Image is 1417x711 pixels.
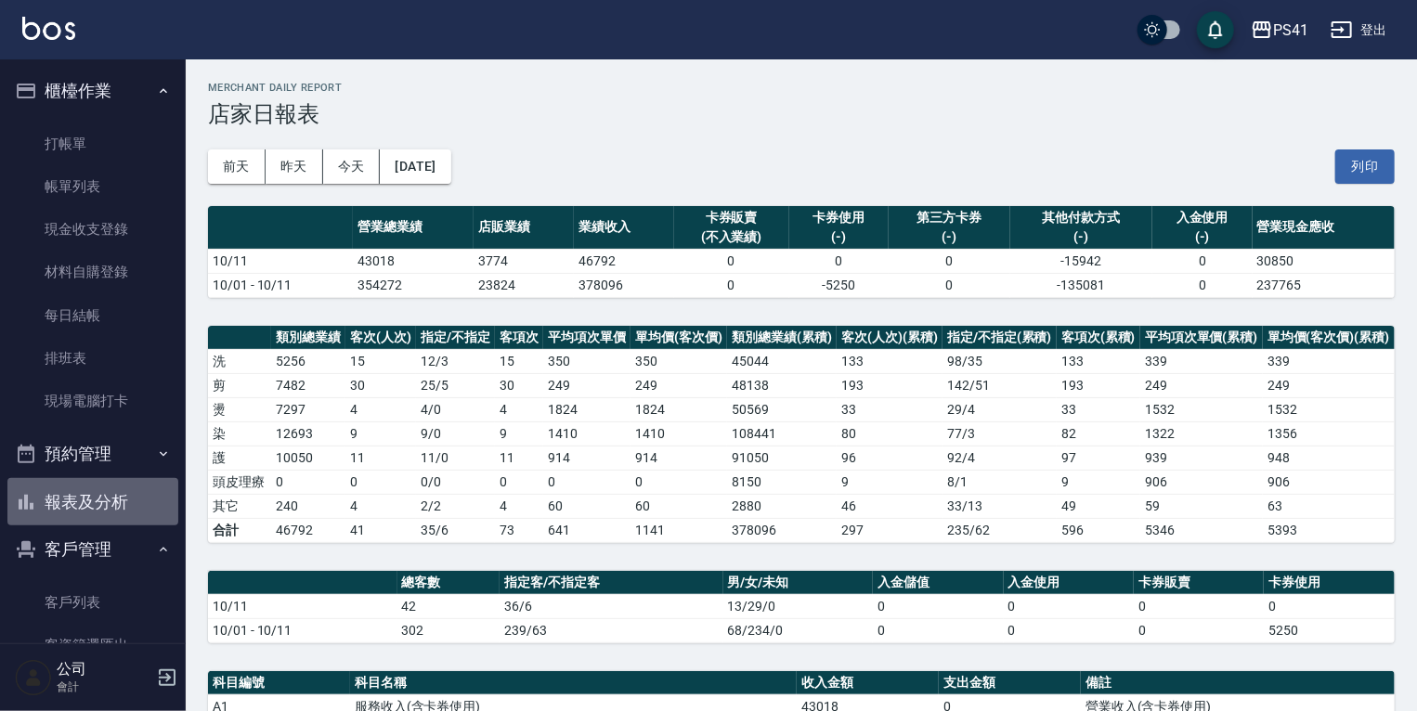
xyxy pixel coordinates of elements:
h5: 公司 [57,660,151,679]
a: 排班表 [7,337,178,380]
td: 193 [837,373,942,397]
td: 10/01 - 10/11 [208,273,353,297]
button: PS41 [1243,11,1316,49]
td: 0 [873,618,1003,642]
a: 現金收支登錄 [7,208,178,251]
td: 頭皮理療 [208,470,271,494]
td: 0 [1134,594,1264,618]
td: 9 / 0 [416,421,495,446]
td: 237765 [1253,273,1395,297]
div: 卡券販賣 [679,208,785,227]
td: 63 [1263,494,1395,518]
td: 30850 [1253,249,1395,273]
th: 入金儲值 [873,571,1003,595]
a: 材料自購登錄 [7,251,178,293]
button: 客戶管理 [7,525,178,574]
td: 77 / 3 [942,421,1057,446]
td: 1322 [1140,421,1263,446]
td: 68/234/0 [723,618,874,642]
td: 10/11 [208,594,397,618]
td: 948 [1263,446,1395,470]
table: a dense table [208,206,1395,298]
th: 客項次(累積) [1057,326,1140,350]
td: 235/62 [942,518,1057,542]
td: 0 [345,470,416,494]
td: 249 [1263,373,1395,397]
td: 11 [495,446,543,470]
a: 客資篩選匯出 [7,624,178,666]
button: 預約管理 [7,430,178,478]
a: 客戶列表 [7,581,178,624]
div: (-) [794,227,885,247]
td: 49 [1057,494,1140,518]
td: 0 [630,470,727,494]
td: 25 / 5 [416,373,495,397]
h2: Merchant Daily Report [208,82,1395,94]
div: PS41 [1273,19,1308,42]
td: 13/29/0 [723,594,874,618]
td: 36/6 [500,594,722,618]
td: 82 [1057,421,1140,446]
th: 單均價(客次價)(累積) [1263,326,1395,350]
th: 總客數 [397,571,500,595]
td: 10/01 - 10/11 [208,618,397,642]
td: 0 [271,470,345,494]
td: 98 / 35 [942,349,1057,373]
th: 客項次 [495,326,543,350]
img: Person [15,659,52,696]
td: 9 [345,421,416,446]
td: 906 [1263,470,1395,494]
a: 現場電腦打卡 [7,380,178,422]
td: 46 [837,494,942,518]
td: 1410 [543,421,630,446]
td: 7482 [271,373,345,397]
td: 350 [630,349,727,373]
td: 10050 [271,446,345,470]
td: 596 [1057,518,1140,542]
th: 指定/不指定(累積) [942,326,1057,350]
td: 33 / 13 [942,494,1057,518]
td: 0 [495,470,543,494]
td: 30 [495,373,543,397]
td: 0 [889,249,1009,273]
td: 302 [397,618,500,642]
td: 43018 [353,249,474,273]
td: 0 [873,594,1003,618]
td: 350 [543,349,630,373]
td: 35/6 [416,518,495,542]
td: 378096 [574,273,674,297]
th: 卡券使用 [1264,571,1395,595]
td: 1824 [543,397,630,421]
td: 12693 [271,421,345,446]
td: 80 [837,421,942,446]
td: 48138 [727,373,837,397]
th: 營業現金應收 [1253,206,1395,250]
button: 列印 [1335,149,1395,184]
th: 店販業績 [474,206,574,250]
td: 33 [837,397,942,421]
td: 46792 [271,518,345,542]
td: 914 [543,446,630,470]
button: 前天 [208,149,266,184]
button: 報表及分析 [7,478,178,526]
th: 平均項次單價(累積) [1140,326,1263,350]
td: 96 [837,446,942,470]
td: 剪 [208,373,271,397]
td: 249 [630,373,727,397]
button: 今天 [323,149,381,184]
th: 指定/不指定 [416,326,495,350]
td: 燙 [208,397,271,421]
td: 239/63 [500,618,722,642]
td: 914 [630,446,727,470]
td: 0 [543,470,630,494]
div: (-) [1157,227,1248,247]
td: 7297 [271,397,345,421]
th: 支出金額 [939,671,1081,695]
div: (不入業績) [679,227,785,247]
h3: 店家日報表 [208,101,1395,127]
td: 59 [1140,494,1263,518]
p: 會計 [57,679,151,695]
td: 合計 [208,518,271,542]
th: 營業總業績 [353,206,474,250]
td: 0 [1264,594,1395,618]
